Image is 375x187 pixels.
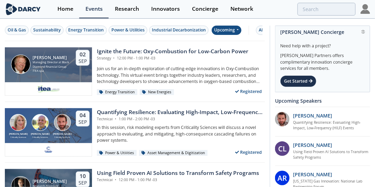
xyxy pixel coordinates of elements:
img: information.svg [362,30,365,34]
div: [PERSON_NAME] [33,179,67,184]
div: Power & Utilities [111,27,145,33]
div: Need help with a project? [280,38,365,49]
div: Quantifying Resilience: Evaluating High-Impact, Low-Frequency (HILF) Events [97,108,265,116]
div: 04 [79,112,87,119]
div: Sep [79,119,87,125]
span: • [114,116,118,121]
div: [PERSON_NAME] Partners offers complimentary innovation concierge services for all members. [280,49,365,72]
div: Criticality Sciences [51,136,73,139]
div: Sep [79,58,87,64]
div: All Filters [259,27,277,33]
div: Using Field Proven AI Solutions to Transform Safety Programs [97,169,259,177]
div: Strategy 12:00 PM - 1:00 PM -03 [97,56,248,61]
img: Ross Dakin [54,114,71,131]
a: Patrick Imeson [PERSON_NAME] Managing Director at Black Diamond Financial Group ITEA spa 02 Sep I... [5,47,265,96]
div: Upcoming [212,26,242,35]
button: Energy Transition [66,26,107,35]
div: Innovators [151,6,180,12]
div: Energy Transition [97,89,137,95]
div: Upcoming Speakers [275,95,370,107]
div: Sustainability [33,27,61,33]
img: f59c13b7-8146-4c0f-b540-69d0cf6e4c34 [44,146,53,154]
div: Technical 1:00 PM - 2:00 PM -03 [97,116,265,122]
div: 10 [79,173,87,180]
div: Concierge [192,6,218,12]
p: [PERSON_NAME] [293,141,332,149]
div: ITEA spa [33,69,70,73]
div: Events [85,6,103,12]
div: CL [275,141,290,156]
p: [PERSON_NAME] [293,112,332,119]
p: [PERSON_NAME] [293,171,332,178]
a: Susan Ginsburg [PERSON_NAME] Criticality Sciences Ben Ruddell [PERSON_NAME] Criticality Sciences ... [5,108,265,157]
img: Ben Ruddell [32,114,49,131]
div: Home [57,6,73,12]
div: Research [115,6,139,12]
div: Sep [79,180,87,186]
div: Technical 12:00 PM - 1:00 PM -03 [97,177,259,183]
div: [PERSON_NAME] Concierge [280,26,365,38]
div: Industrial Decarbonization [152,27,206,33]
button: Sustainability [30,26,64,35]
img: 90f9c750-37bc-4a35-8c39-e7b0554cf0e9 [275,112,290,127]
p: Join us for an in-depth exploration of cutting-edge innovations in Oxy-Combustion technology. Thi... [97,66,265,85]
div: Get Started [280,75,317,87]
div: [PERSON_NAME] [7,132,29,136]
img: e2203200-5b7a-4eed-a60e-128142053302 [36,85,61,93]
div: Managing Director at Black Diamond Financial Group [33,60,70,69]
button: Industrial Decarbonization [149,26,209,35]
div: Power & Utilities [97,150,137,156]
div: Criticality Sciences [7,136,29,139]
div: AR [275,171,290,185]
button: All Filters [256,26,280,35]
div: Asset Management & Digitization [139,150,208,156]
button: Power & Utilities [109,26,147,35]
div: New Energies [140,89,174,95]
div: [PERSON_NAME] [29,132,52,136]
div: Ignite the Future: Oxy-Combustion for Low-Carbon Power [97,47,248,56]
img: logo-wide.svg [5,3,42,15]
div: Criticality Sciences [29,136,52,139]
button: Oil & Gas [5,26,29,35]
div: [PERSON_NAME] [33,55,70,60]
a: Quantifying Resilience: Evaluating High-Impact, Low-Frequency (HILF) Events [293,120,371,131]
div: 02 [79,51,87,58]
span: • [114,177,118,182]
img: Profile [360,4,370,14]
img: Patrick Imeson [11,55,30,74]
div: Energy Transition [68,27,104,33]
img: Susan Ginsburg [10,114,27,131]
span: • [112,56,116,60]
a: Using Field Proven AI Solutions to Transform Safety Programs [293,149,371,160]
div: Registered [232,87,265,96]
div: Oil & Gas [8,27,26,33]
div: [PERSON_NAME] [51,132,73,136]
div: Network [230,6,253,12]
input: Advanced Search [298,3,356,16]
p: In this session, risk modeling experts from Criticality Sciences will discuss a novel approach to... [97,124,265,143]
div: Registered [232,148,265,157]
